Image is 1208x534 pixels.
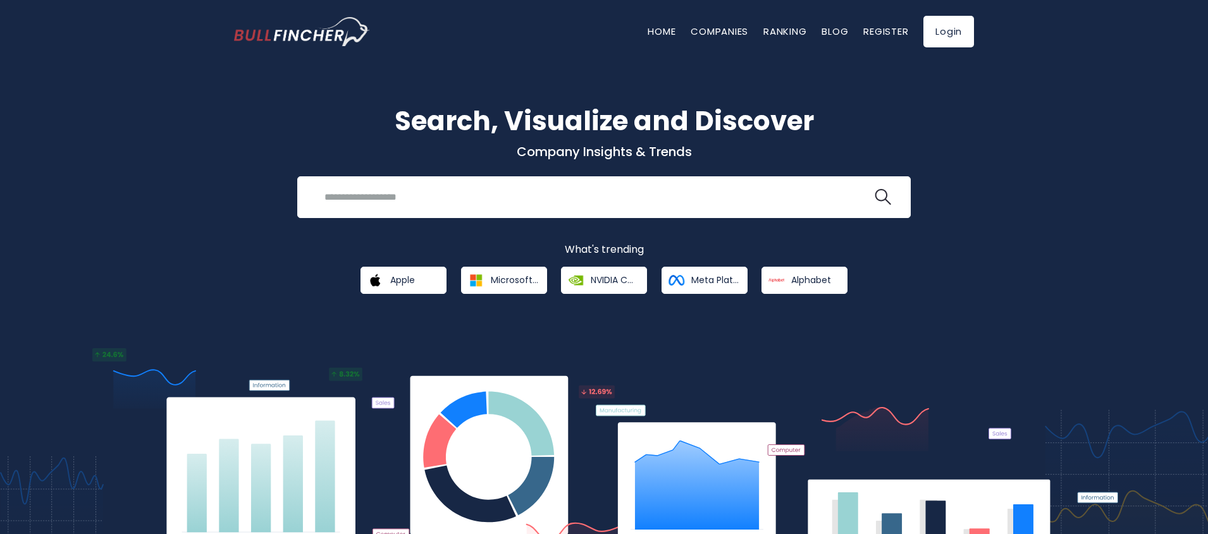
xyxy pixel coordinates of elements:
[234,101,974,141] h1: Search, Visualize and Discover
[691,274,739,286] span: Meta Platforms
[234,143,974,160] p: Company Insights & Trends
[691,25,748,38] a: Companies
[234,243,974,257] p: What's trending
[761,267,847,294] a: Alphabet
[561,267,647,294] a: NVIDIA Corporation
[875,189,891,205] img: search icon
[863,25,908,38] a: Register
[923,16,974,47] a: Login
[390,274,415,286] span: Apple
[234,17,370,46] img: bullfincher logo
[822,25,848,38] a: Blog
[648,25,675,38] a: Home
[361,267,447,294] a: Apple
[461,267,547,294] a: Microsoft Corporation
[791,274,831,286] span: Alphabet
[662,267,748,294] a: Meta Platforms
[591,274,638,286] span: NVIDIA Corporation
[763,25,806,38] a: Ranking
[234,17,370,46] a: Go to homepage
[491,274,538,286] span: Microsoft Corporation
